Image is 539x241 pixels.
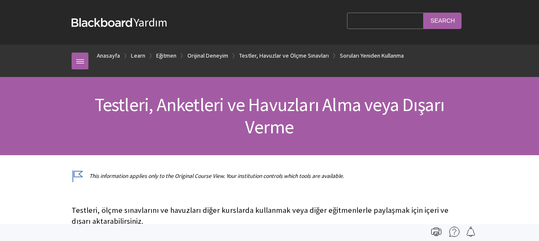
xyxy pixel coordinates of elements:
[72,205,467,227] p: Testleri, ölçme sınavlarını ve havuzları diğer kurslarda kullanmak veya diğer eğitmenlerle paylaş...
[131,50,145,61] a: Learn
[340,50,404,61] a: Soruları Yeniden Kullanma
[97,50,120,61] a: Anasayfa
[72,172,467,180] p: This information applies only to the Original Course View. Your institution controls which tools ...
[72,15,168,30] a: BlackboardYardım
[239,50,329,61] a: Testler, Havuzlar ve Ölçme Sınavları
[466,227,476,237] img: Follow this page
[95,93,445,138] span: Testleri, Anketleri ve Havuzları Alma veya Dışarı Verme
[424,13,462,29] input: Search
[156,50,176,61] a: Eğitmen
[431,227,441,237] img: Print
[187,50,228,61] a: Orijinal Deneyim
[72,18,134,27] strong: Blackboard
[449,227,459,237] img: More help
